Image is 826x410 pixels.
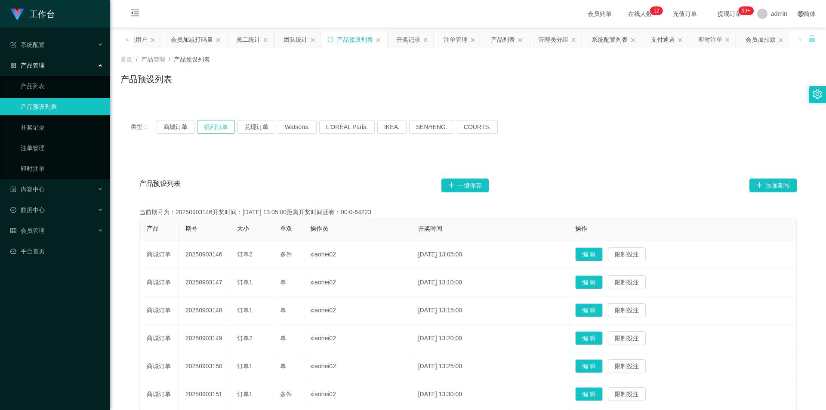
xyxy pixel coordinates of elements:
i: 图标: unlock [808,35,816,43]
button: 编 辑 [575,359,603,373]
span: 产品管理 [10,62,45,69]
i: 图标: close [216,37,221,43]
div: 系统配置列表 [592,31,628,48]
i: 图标: table [10,228,16,234]
span: 单 [280,279,286,286]
i: 图标: close [725,37,730,43]
td: [DATE] 13:05:00 [411,240,568,268]
button: 编 辑 [575,331,603,345]
div: 产品预设列表 [337,31,373,48]
span: / [136,56,138,63]
i: 图标: form [10,42,16,48]
td: 商城订单 [140,268,179,296]
td: xiaohei02 [303,296,411,324]
i: 图标: close [518,37,523,43]
i: 图标: close [423,37,428,43]
div: 开奖记录 [396,31,420,48]
sup: 12 [650,6,663,15]
td: xiaohei02 [303,324,411,352]
button: 限制投注 [608,247,646,261]
button: 兑现订单 [237,120,275,134]
td: [DATE] 13:25:00 [411,352,568,380]
span: 订单2 [237,335,253,342]
a: 注单管理 [21,139,103,157]
i: 图标: close [310,37,315,43]
i: 图标: right [798,37,802,42]
i: 图标: close [263,37,268,43]
td: 商城订单 [140,296,179,324]
button: 限制投注 [608,275,646,289]
div: 即时注单 [698,31,722,48]
button: Watsons. [278,120,317,134]
span: 单 [280,335,286,342]
i: 图标: left [125,37,129,42]
a: 图标: dashboard平台首页 [10,243,103,260]
i: 图标: profile [10,186,16,192]
span: 操作 [575,225,587,232]
td: 商城订单 [140,240,179,268]
span: 内容中心 [10,186,45,193]
td: xiaohei02 [303,352,411,380]
h1: 产品预设列表 [120,73,172,86]
td: [DATE] 13:10:00 [411,268,568,296]
div: 员工统计 [236,31,260,48]
button: 编 辑 [575,387,603,401]
span: 大小 [237,225,249,232]
td: xiaohei02 [303,268,411,296]
button: 编 辑 [575,303,603,317]
span: 订单1 [237,307,253,314]
a: 即时注单 [21,160,103,177]
button: COURTS. [457,120,498,134]
span: 会员管理 [10,227,45,234]
span: 多件 [280,251,292,258]
i: 图标: close [571,37,576,43]
span: 订单1 [237,391,253,398]
i: 图标: close [778,37,783,43]
span: 订单1 [237,279,253,286]
div: 产品列表 [491,31,515,48]
td: 20250903146 [179,240,230,268]
span: 单 [280,363,286,370]
button: 图标: plus一键保存 [441,179,489,192]
button: 编 辑 [575,247,603,261]
span: 产品预设列表 [139,179,181,192]
i: 图标: menu-fold [120,0,150,28]
td: xiaohei02 [303,240,411,268]
span: 开奖时间 [418,225,442,232]
i: 图标: appstore-o [10,62,16,68]
span: 首页 [120,56,133,63]
button: 限制投注 [608,303,646,317]
a: 产品列表 [21,77,103,95]
span: 订单2 [237,251,253,258]
div: 会员加减打码量 [171,31,213,48]
button: SENHENG. [409,120,454,134]
div: 当前期号为：20250903146开奖时间：[DATE] 13:05:00距离开奖时间还有：00:0-64223 [139,208,797,217]
span: 多件 [280,391,292,398]
td: [DATE] 13:30:00 [411,380,568,408]
td: [DATE] 13:20:00 [411,324,568,352]
p: 1 [653,6,656,15]
td: [DATE] 13:15:00 [411,296,568,324]
button: 限制投注 [608,331,646,345]
i: 图标: close [376,37,381,43]
td: 20250903148 [179,296,230,324]
button: 编 辑 [575,275,603,289]
td: 商城订单 [140,352,179,380]
a: 产品预设列表 [21,98,103,115]
td: 20250903150 [179,352,230,380]
span: 期号 [185,225,197,232]
button: L'ORÉAL Paris. [319,120,375,134]
span: 类型： [131,120,157,134]
p: 2 [656,6,660,15]
span: 系统配置 [10,41,45,48]
span: / [169,56,170,63]
div: 管理员分组 [538,31,568,48]
div: 支付通道 [651,31,675,48]
a: 工作台 [10,10,55,17]
td: 20250903151 [179,380,230,408]
img: logo.9652507e.png [10,9,24,21]
button: 限制投注 [608,387,646,401]
div: 注单管理 [444,31,468,48]
button: IKEA. [377,120,407,134]
i: 图标: close [630,37,635,43]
